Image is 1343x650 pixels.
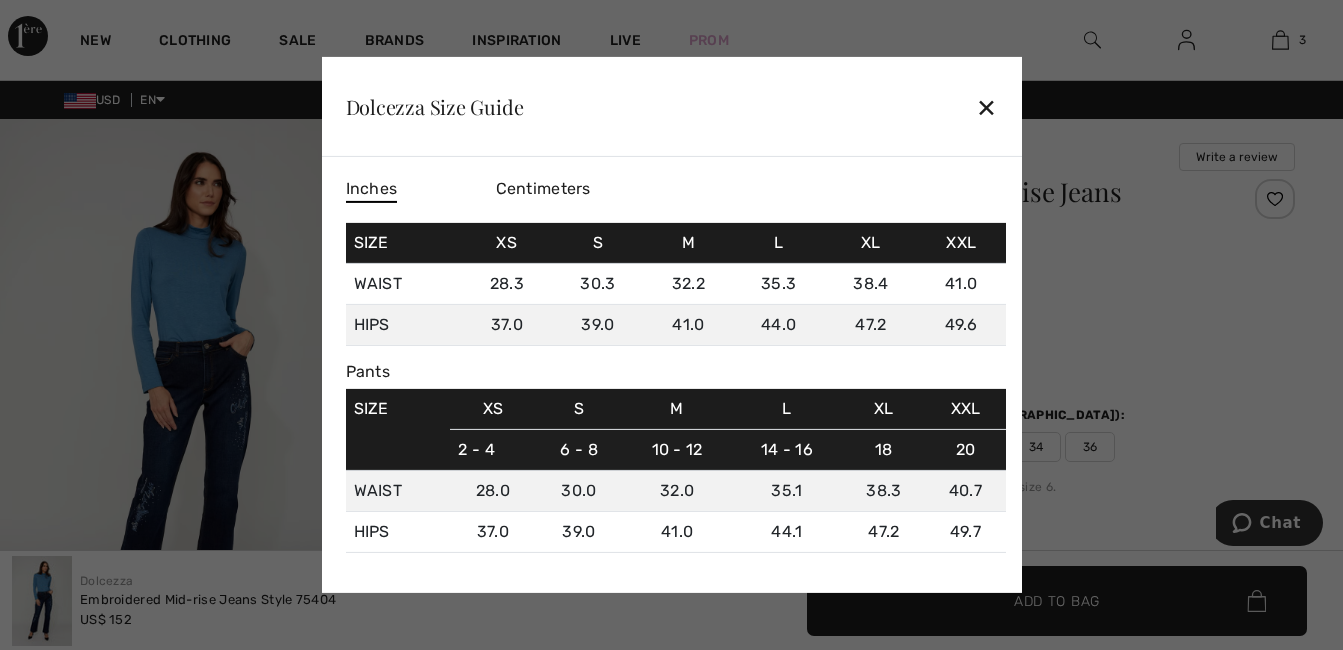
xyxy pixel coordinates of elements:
td: XL [842,389,925,430]
td: XS [450,389,535,430]
td: 38.4 [825,263,917,304]
td: 49.6 [917,304,1006,345]
td: Size [346,223,462,264]
div: Dolcezza Size Guide [346,96,524,116]
td: XS [462,223,552,264]
span: Inches [346,177,398,203]
td: 38.3 [842,471,925,512]
td: 35.3 [733,263,825,304]
td: 32.2 [644,263,733,304]
td: L [733,223,825,264]
td: 41.0 [917,263,1006,304]
td: 6 - 8 [536,430,623,471]
td: M [644,223,733,264]
td: 28.3 [462,263,552,304]
td: 44.1 [732,512,843,553]
td: 37.0 [462,304,552,345]
td: S [552,223,644,264]
td: 28.0 [450,471,535,512]
td: L [732,389,843,430]
td: 30.0 [536,471,623,512]
td: Waist [346,263,462,304]
td: 32.0 [623,471,732,512]
td: 41.0 [623,512,732,553]
div: ✕ [976,86,997,128]
td: 40.7 [925,471,1005,512]
td: 10 - 12 [623,430,732,471]
td: 47.2 [825,304,917,345]
td: Hips [346,512,451,553]
td: Size [346,389,451,471]
td: XXL [925,389,1005,430]
div: Pants [346,362,1006,381]
td: Hips [346,304,462,345]
td: 41.0 [644,304,733,345]
td: 37.0 [450,512,535,553]
td: S [536,389,623,430]
td: 49.7 [925,512,1005,553]
td: Waist [346,471,451,512]
td: M [623,389,732,430]
span: Chat [44,14,85,32]
td: 30.3 [552,263,644,304]
span: Centimeters [496,179,591,198]
td: 39.0 [536,512,623,553]
td: 20 [925,430,1005,471]
td: 35.1 [732,471,843,512]
td: 39.0 [552,304,644,345]
td: 2 - 4 [450,430,535,471]
td: 18 [842,430,925,471]
td: 44.0 [733,304,825,345]
td: 47.2 [842,512,925,553]
td: XXL [917,223,1006,264]
td: 14 - 16 [732,430,843,471]
td: XL [825,223,917,264]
